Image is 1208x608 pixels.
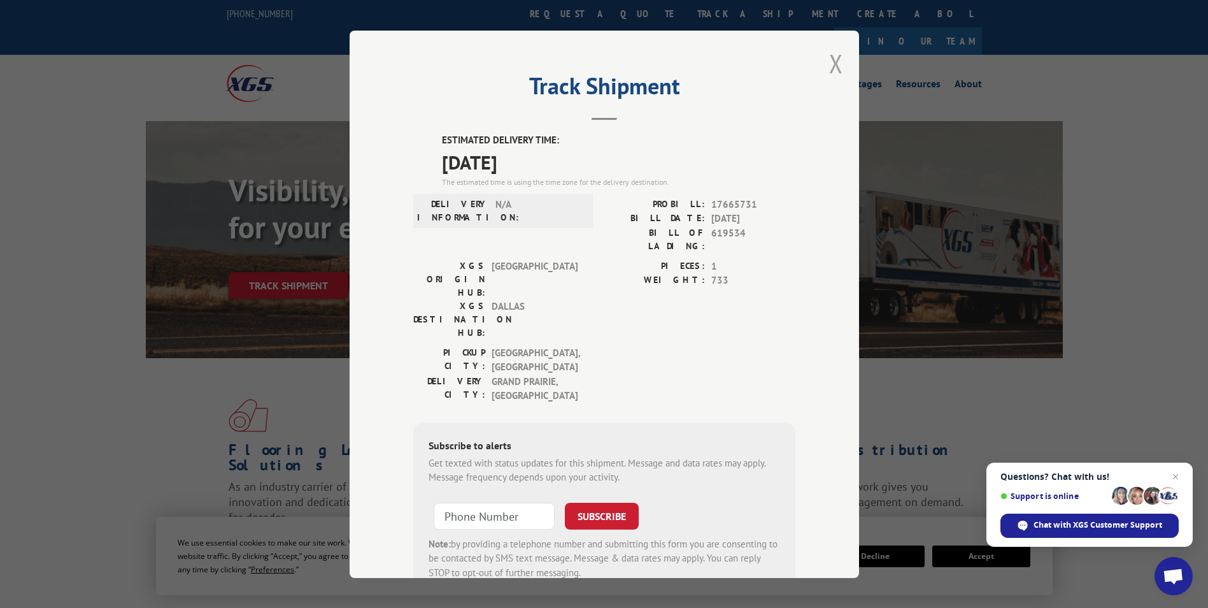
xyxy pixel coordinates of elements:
[495,197,581,224] span: N/A
[429,456,780,484] div: Get texted with status updates for this shipment. Message and data rates may apply. Message frequ...
[413,77,795,101] h2: Track Shipment
[413,299,485,339] label: XGS DESTINATION HUB:
[413,374,485,403] label: DELIVERY CITY:
[442,176,795,187] div: The estimated time is using the time zone for the delivery destination.
[604,273,705,288] label: WEIGHT:
[604,212,705,226] label: BILL DATE:
[1034,519,1162,531] span: Chat with XGS Customer Support
[429,537,780,580] div: by providing a telephone number and submitting this form you are consenting to be contacted by SM...
[604,197,705,212] label: PROBILL:
[492,374,578,403] span: GRAND PRAIRIE , [GEOGRAPHIC_DATA]
[413,259,485,299] label: XGS ORIGIN HUB:
[434,502,555,529] input: Phone Number
[711,273,795,288] span: 733
[492,259,578,299] span: [GEOGRAPHIC_DATA]
[1000,472,1179,482] span: Questions? Chat with us!
[1000,514,1179,538] div: Chat with XGS Customer Support
[711,212,795,226] span: [DATE]
[711,197,795,212] span: 17665731
[442,133,795,148] label: ESTIMATED DELIVERY TIME:
[604,259,705,273] label: PIECES:
[829,47,843,80] button: Close modal
[711,259,795,273] span: 1
[711,226,795,252] span: 619534
[1000,491,1107,501] span: Support is online
[429,537,451,549] strong: Note:
[442,147,795,176] span: [DATE]
[604,226,705,252] label: BILL OF LADING:
[1168,469,1183,484] span: Close chat
[492,345,578,374] span: [GEOGRAPHIC_DATA] , [GEOGRAPHIC_DATA]
[429,437,780,456] div: Subscribe to alerts
[413,345,485,374] label: PICKUP CITY:
[1155,557,1193,595] div: Open chat
[417,197,489,224] label: DELIVERY INFORMATION:
[565,502,639,529] button: SUBSCRIBE
[492,299,578,339] span: DALLAS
